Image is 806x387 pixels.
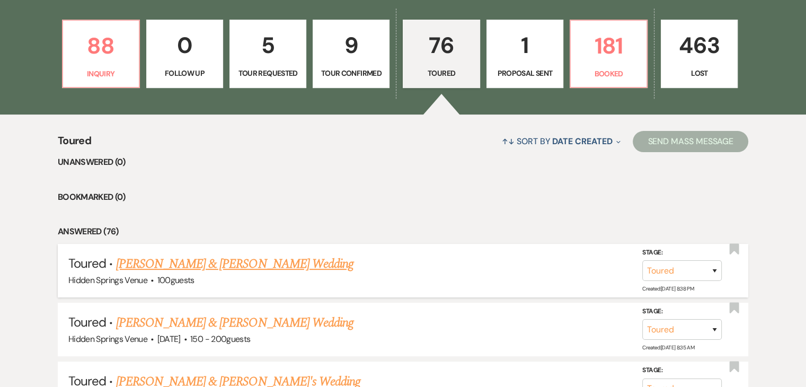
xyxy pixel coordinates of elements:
[493,28,556,63] p: 1
[403,20,480,89] a: 76Toured
[410,67,473,79] p: Toured
[153,28,216,63] p: 0
[642,285,694,292] span: Created: [DATE] 8:38 PM
[570,20,648,89] a: 181Booked
[633,131,748,152] button: Send Mass Message
[668,67,731,79] p: Lost
[58,225,748,239] li: Answered (76)
[552,136,612,147] span: Date Created
[116,254,353,274] a: [PERSON_NAME] & [PERSON_NAME] Wedding
[410,28,473,63] p: 76
[68,275,147,286] span: Hidden Springs Venue
[577,68,640,80] p: Booked
[116,313,353,332] a: [PERSON_NAME] & [PERSON_NAME] Wedding
[68,314,106,330] span: Toured
[320,67,383,79] p: Tour Confirmed
[642,344,694,351] span: Created: [DATE] 8:35 AM
[229,20,306,89] a: 5Tour Requested
[58,190,748,204] li: Bookmarked (0)
[146,20,223,89] a: 0Follow Up
[58,155,748,169] li: Unanswered (0)
[69,28,132,64] p: 88
[642,365,722,376] label: Stage:
[58,133,91,155] span: Toured
[69,68,132,80] p: Inquiry
[68,255,106,271] span: Toured
[486,20,563,89] a: 1Proposal Sent
[157,333,181,345] span: [DATE]
[157,275,194,286] span: 100 guests
[190,333,250,345] span: 150 - 200 guests
[498,127,625,155] button: Sort By Date Created
[661,20,738,89] a: 463Lost
[236,67,299,79] p: Tour Requested
[642,247,722,259] label: Stage:
[153,67,216,79] p: Follow Up
[313,20,389,89] a: 9Tour Confirmed
[668,28,731,63] p: 463
[577,28,640,64] p: 181
[493,67,556,79] p: Proposal Sent
[62,20,140,89] a: 88Inquiry
[320,28,383,63] p: 9
[502,136,515,147] span: ↑↓
[68,333,147,345] span: Hidden Springs Venue
[642,306,722,318] label: Stage:
[236,28,299,63] p: 5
